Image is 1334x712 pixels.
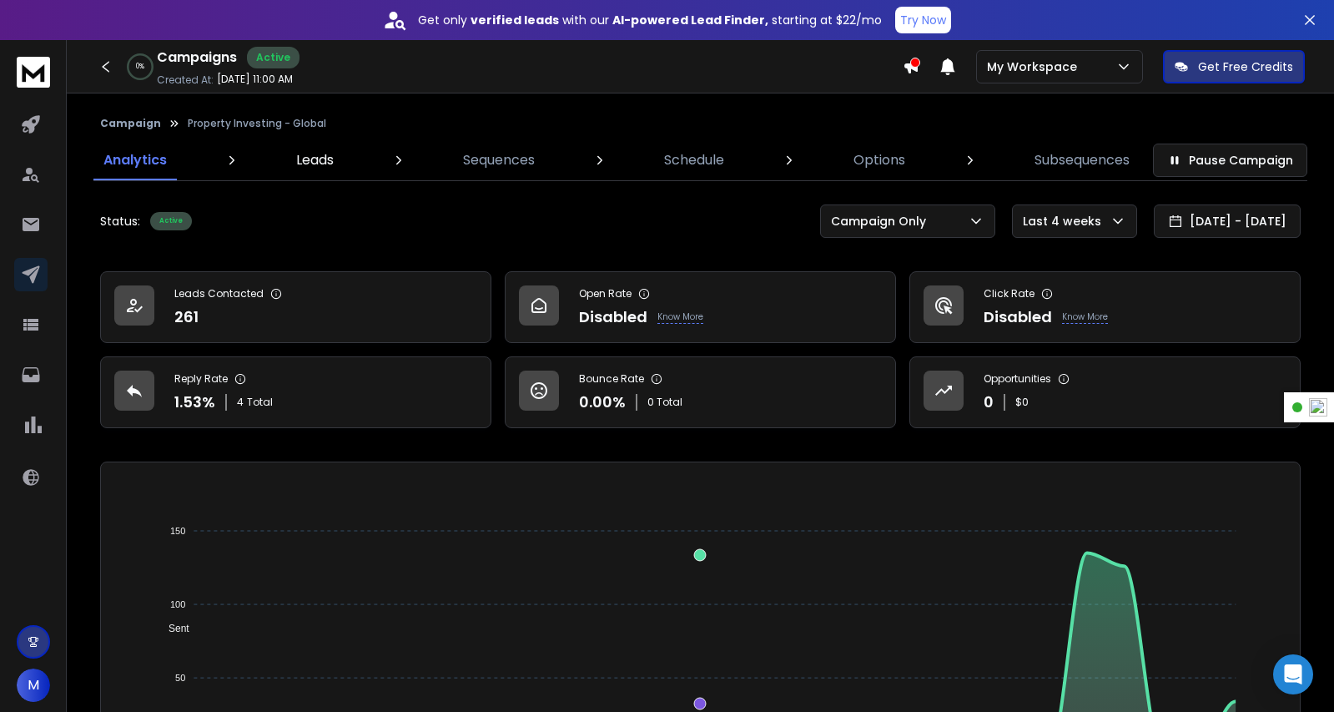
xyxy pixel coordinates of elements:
[579,306,647,329] p: Disabled
[843,140,915,180] a: Options
[831,213,933,230] p: Campaign Only
[175,673,185,683] tspan: 50
[895,7,951,33] button: Try Now
[100,356,491,428] a: Reply Rate1.53%4Total
[93,140,177,180] a: Analytics
[579,391,626,414] p: 0.00 %
[984,287,1034,300] p: Click Rate
[1015,396,1029,409] p: $ 0
[157,73,214,87] p: Created At:
[247,47,300,68] div: Active
[647,396,682,409] p: 0 Total
[237,396,244,409] span: 4
[909,356,1301,428] a: Opportunities0$0
[17,57,50,88] img: logo
[174,306,199,329] p: 261
[1153,144,1307,177] button: Pause Campaign
[17,669,50,702] button: M
[987,58,1084,75] p: My Workspace
[579,287,632,300] p: Open Rate
[909,271,1301,343] a: Click RateDisabledKnow More
[853,150,905,170] p: Options
[100,213,140,230] p: Status:
[471,12,559,28] strong: verified leads
[286,140,344,180] a: Leads
[505,356,896,428] a: Bounce Rate0.00%0 Total
[217,73,293,86] p: [DATE] 11:00 AM
[174,372,228,386] p: Reply Rate
[296,150,334,170] p: Leads
[984,306,1052,329] p: Disabled
[156,623,189,634] span: Sent
[900,12,946,28] p: Try Now
[174,391,215,414] p: 1.53 %
[984,372,1051,386] p: Opportunities
[1024,140,1140,180] a: Subsequences
[505,271,896,343] a: Open RateDisabledKnow More
[1023,213,1108,230] p: Last 4 weeks
[174,287,264,300] p: Leads Contacted
[579,372,644,386] p: Bounce Rate
[100,117,161,130] button: Campaign
[170,599,185,609] tspan: 100
[1273,654,1313,694] div: Open Intercom Messenger
[657,311,703,324] p: Know More
[463,150,535,170] p: Sequences
[150,212,192,230] div: Active
[170,526,185,536] tspan: 150
[1034,150,1130,170] p: Subsequences
[103,150,167,170] p: Analytics
[100,271,491,343] a: Leads Contacted261
[418,12,882,28] p: Get only with our starting at $22/mo
[247,396,273,409] span: Total
[984,391,994,414] p: 0
[188,117,326,130] p: Property Investing - Global
[1062,311,1108,324] p: Know More
[664,150,724,170] p: Schedule
[453,140,545,180] a: Sequences
[1154,205,1301,238] button: [DATE] - [DATE]
[1163,50,1305,83] button: Get Free Credits
[654,140,734,180] a: Schedule
[1198,58,1293,75] p: Get Free Credits
[136,62,144,72] p: 0 %
[157,48,237,68] h1: Campaigns
[612,12,768,28] strong: AI-powered Lead Finder,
